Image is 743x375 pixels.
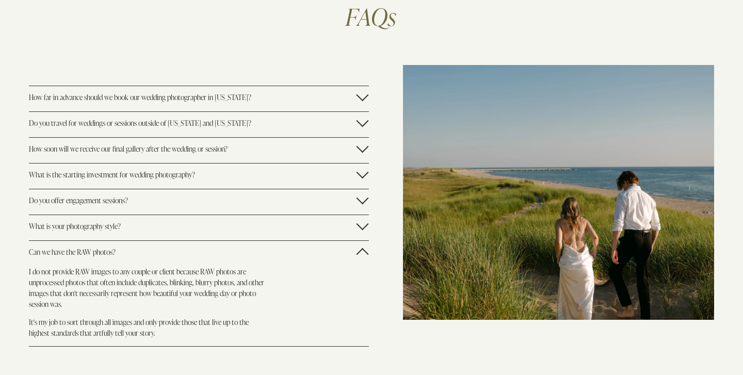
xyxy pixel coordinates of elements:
[29,112,368,137] button: Do you travel for weddings or sessions outside of [US_STATE] and [US_STATE]?
[29,317,267,338] p: It's my job to sort through all images and only provide those that live up to the highest standar...
[29,118,356,128] span: Do you travel for weddings or sessions outside of [US_STATE] and [US_STATE]?
[29,86,368,111] button: How far in advance should we book our wedding photographer in [US_STATE]?
[29,266,368,346] div: Can we have the RAW photos?
[29,266,267,309] p: I do not provide RAW images to any couple or client because RAW photos are unprocessed photos tha...
[29,144,356,154] span: How soon will we receive our final gallery after the wedding or session?
[29,221,356,231] span: What is your photography style?
[29,164,368,189] button: What is the starting investment for wedding photography?
[29,138,368,163] button: How soon will we receive our final gallery after the wedding or session?
[29,247,356,257] span: Can we have the RAW photos?
[29,241,368,266] button: Can we have the RAW photos?
[29,189,368,215] button: Do you offer engagement sessions?
[29,195,356,205] span: Do you offer engagement sessions?
[29,215,368,240] button: What is your photography style?
[29,4,714,28] h1: FAQs
[29,92,356,102] span: How far in advance should we book our wedding photographer in [US_STATE]?
[29,170,356,180] span: What is the starting investment for wedding photography?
